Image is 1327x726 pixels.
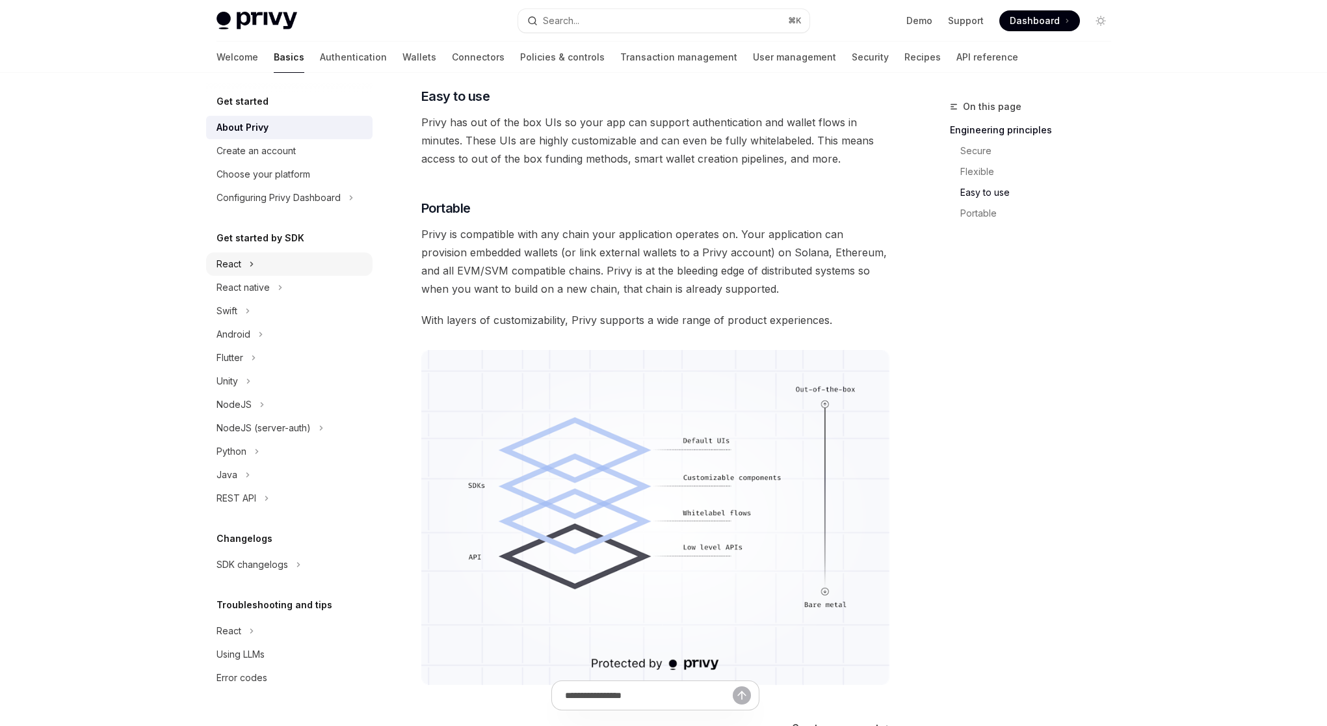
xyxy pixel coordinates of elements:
[950,203,1122,224] a: Portable
[217,94,269,109] h5: Get started
[206,163,373,186] a: Choose your platform
[206,252,373,276] button: React
[320,42,387,73] a: Authentication
[217,531,272,546] h5: Changelogs
[565,681,733,710] input: Ask a question...
[788,16,802,26] span: ⌘ K
[206,440,373,463] button: Python
[950,182,1122,203] a: Easy to use
[217,373,238,389] div: Unity
[421,199,471,217] span: Portable
[950,161,1122,182] a: Flexible
[206,416,373,440] button: NodeJS (server-auth)
[421,350,890,685] img: images/Customization.png
[421,311,890,329] span: With layers of customizability, Privy supports a wide range of product experiences.
[956,42,1018,73] a: API reference
[543,13,579,29] div: Search...
[206,139,373,163] a: Create an account
[217,120,269,135] div: About Privy
[217,230,304,246] h5: Get started by SDK
[904,42,941,73] a: Recipes
[206,666,373,690] a: Error codes
[733,686,751,705] button: Send message
[999,10,1080,31] a: Dashboard
[906,14,932,27] a: Demo
[620,42,737,73] a: Transaction management
[217,350,243,366] div: Flutter
[206,643,373,666] a: Using LLMs
[206,276,373,299] button: React native
[217,327,250,342] div: Android
[206,370,373,393] button: Unity
[963,99,1021,114] span: On this page
[217,42,258,73] a: Welcome
[421,113,890,168] span: Privy has out of the box UIs so your app can support authentication and wallet flows in minutes. ...
[217,557,288,572] div: SDK changelogs
[217,190,341,206] div: Configuring Privy Dashboard
[217,467,237,483] div: Java
[206,463,373,487] button: Java
[421,87,490,105] span: Easy to use
[217,167,310,182] div: Choose your platform
[452,42,505,73] a: Connectors
[852,42,889,73] a: Security
[217,623,241,639] div: React
[402,42,436,73] a: Wallets
[206,619,373,643] button: React
[1010,14,1060,27] span: Dashboard
[206,186,373,209] button: Configuring Privy Dashboard
[950,120,1122,141] a: Engineering principles
[753,42,836,73] a: User management
[1090,10,1111,31] button: Toggle dark mode
[217,444,246,459] div: Python
[520,42,605,73] a: Policies & controls
[217,256,241,272] div: React
[217,303,237,319] div: Swift
[206,487,373,510] button: REST API
[948,14,984,27] a: Support
[217,143,296,159] div: Create an account
[217,280,270,295] div: React native
[206,553,373,576] button: SDK changelogs
[217,597,332,613] h5: Troubleshooting and tips
[217,491,256,506] div: REST API
[206,346,373,370] button: Flutter
[206,323,373,346] button: Android
[206,393,373,416] button: NodeJS
[217,670,267,686] div: Error codes
[274,42,304,73] a: Basics
[217,397,252,412] div: NodeJS
[217,420,311,436] div: NodeJS (server-auth)
[518,9,809,33] button: Search...⌘K
[206,116,373,139] a: About Privy
[217,647,265,662] div: Using LLMs
[206,299,373,323] button: Swift
[950,141,1122,161] a: Secure
[217,12,297,30] img: light logo
[421,225,890,298] span: Privy is compatible with any chain your application operates on. Your application can provision e...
